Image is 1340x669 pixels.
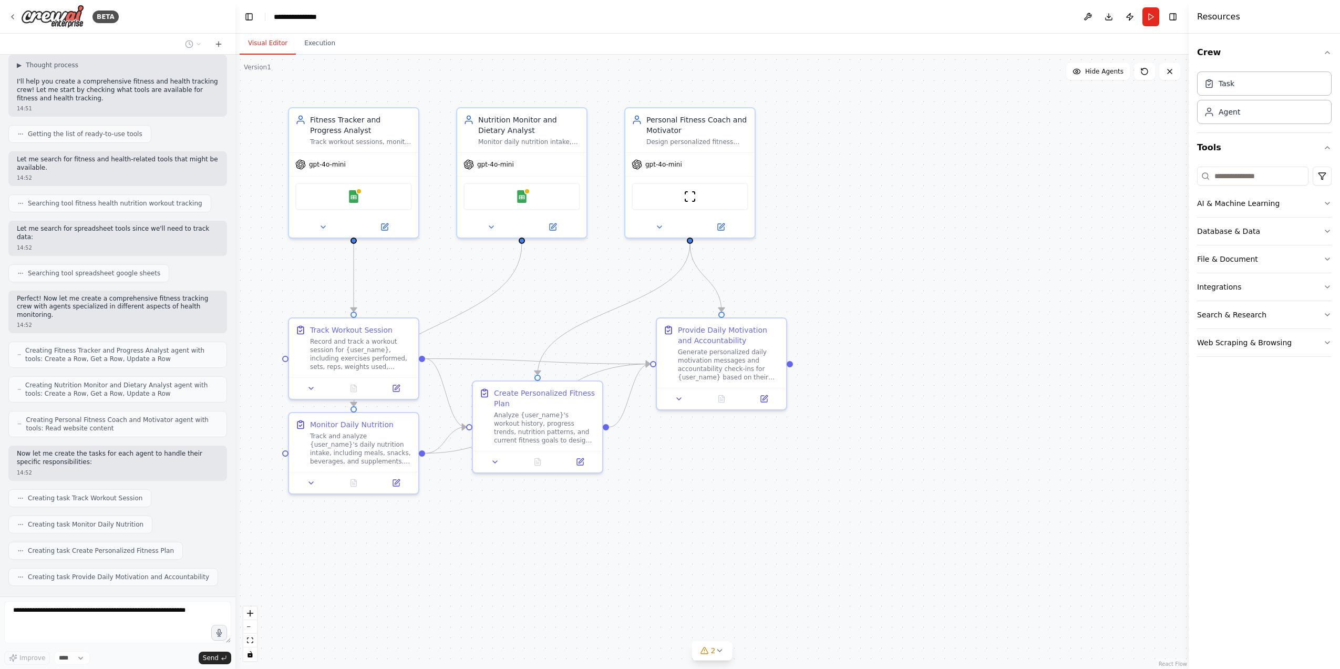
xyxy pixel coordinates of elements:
button: No output available [699,393,744,405]
button: Open in side panel [355,221,414,233]
span: Creating task Provide Daily Motivation and Accountability [28,573,209,581]
div: Version 1 [244,63,271,71]
div: Provide Daily Motivation and AccountabilityGenerate personalized daily motivation messages and ac... [656,317,787,410]
div: BETA [92,11,119,23]
img: ScrapeWebsiteTool [684,190,696,203]
button: Send [199,652,231,664]
button: Hide right sidebar [1166,9,1180,24]
button: fit view [243,634,257,647]
div: React Flow controls [243,606,257,661]
div: Design personalized fitness routines based on {user_name}'s goals, current fitness level, and pro... [646,138,748,146]
button: toggle interactivity [243,647,257,661]
div: Task [1219,78,1234,89]
div: Monitor Daily Nutrition [310,419,394,430]
div: Analyze {user_name}'s workout history, progress trends, nutrition patterns, and current fitness g... [494,411,596,445]
g: Edge from de561a36-908c-45d9-91a2-cdf82c171098 to e7efa888-16ed-42a4-bc5b-454884c68c83 [425,354,466,433]
button: Crew [1197,38,1332,67]
button: Improve [4,651,50,665]
span: Searching tool spreadsheet google sheets [28,269,160,277]
div: 14:52 [17,321,219,329]
div: Track workout sessions, monitor exercise performance, and analyze fitness progress trends over ti... [310,138,412,146]
span: gpt-4o-mini [645,160,682,169]
button: Tools [1197,133,1332,162]
button: Open in side panel [691,221,750,233]
button: File & Document [1197,245,1332,273]
g: Edge from a605d9e6-244f-48d9-921c-cecf4afb785b to dd87f13f-a79c-4e11-ae99-196d186cc9c0 [685,244,727,312]
h4: Resources [1197,11,1240,23]
span: Creating task Create Personalized Fitness Plan [28,547,174,555]
div: 14:52 [17,469,219,477]
g: Edge from a605d9e6-244f-48d9-921c-cecf4afb785b to e7efa888-16ed-42a4-bc5b-454884c68c83 [532,244,695,375]
button: Open in side panel [746,393,782,405]
p: Now let me create the tasks for each agent to handle their specific responsibilities: [17,450,219,466]
g: Edge from de561a36-908c-45d9-91a2-cdf82c171098 to dd87f13f-a79c-4e11-ae99-196d186cc9c0 [425,354,650,369]
div: Provide Daily Motivation and Accountability [678,325,780,346]
div: 14:52 [17,244,219,252]
span: Getting the list of ready-to-use tools [28,130,142,138]
button: Visual Editor [240,33,296,55]
button: No output available [332,477,376,489]
button: Integrations [1197,273,1332,301]
button: Hide Agents [1066,63,1130,80]
img: Logo [21,5,84,28]
img: Google Sheets [347,190,360,203]
button: ▶Thought process [17,61,78,69]
span: Searching tool fitness health nutrition workout tracking [28,199,202,208]
div: Generate personalized daily motivation messages and accountability check-ins for {user_name} base... [678,348,780,382]
div: 14:51 [17,105,219,112]
span: gpt-4o-mini [309,160,346,169]
div: 14:52 [17,174,219,182]
button: Database & Data [1197,218,1332,245]
span: 2 [711,645,716,656]
button: AI & Machine Learning [1197,190,1332,217]
span: Hide Agents [1085,67,1123,76]
g: Edge from f5c44ac1-3edb-46c9-91da-7892c89b2da7 to e7efa888-16ed-42a4-bc5b-454884c68c83 [425,422,466,459]
button: zoom out [243,620,257,634]
img: Google Sheets [516,190,528,203]
div: Create Personalized Fitness PlanAnalyze {user_name}'s workout history, progress trends, nutrition... [472,380,603,474]
div: Track Workout Session [310,325,393,335]
span: Creating task Track Workout Session [28,494,142,502]
button: Search & Research [1197,301,1332,328]
p: I'll help you create a comprehensive fitness and health tracking crew! Let me start by checking w... [17,78,219,102]
span: gpt-4o-mini [477,160,514,169]
button: Execution [296,33,344,55]
div: Nutrition Monitor and Dietary Analyst [478,115,580,136]
div: Track and analyze {user_name}'s daily nutrition intake, including meals, snacks, beverages, and s... [310,432,412,466]
nav: breadcrumb [274,12,326,22]
g: Edge from f5c44ac1-3edb-46c9-91da-7892c89b2da7 to dd87f13f-a79c-4e11-ae99-196d186cc9c0 [425,359,650,459]
p: Let me search for spreadsheet tools since we'll need to track data: [17,225,219,241]
button: Hide left sidebar [242,9,256,24]
div: Crew [1197,67,1332,132]
div: Personal Fitness Coach and Motivator [646,115,748,136]
div: Record and track a workout session for {user_name}, including exercises performed, sets, reps, we... [310,337,412,371]
a: React Flow attribution [1159,661,1187,667]
div: Monitor Daily NutritionTrack and analyze {user_name}'s daily nutrition intake, including meals, s... [288,412,419,495]
button: Web Scraping & Browsing [1197,329,1332,356]
button: No output available [516,456,560,468]
button: zoom in [243,606,257,620]
div: Nutrition Monitor and Dietary AnalystMonitor daily nutrition intake, track macronutrients and mic... [456,107,587,239]
button: Start a new chat [210,38,227,50]
p: Let me search for fitness and health-related tools that might be available. [17,156,219,172]
button: Open in side panel [523,221,582,233]
button: Open in side panel [378,382,414,395]
div: Agent [1219,107,1240,117]
div: Fitness Tracker and Progress AnalystTrack workout sessions, monitor exercise performance, and ana... [288,107,419,239]
div: Personal Fitness Coach and MotivatorDesign personalized fitness routines based on {user_name}'s g... [624,107,756,239]
p: Perfect! Now let me create a comprehensive fitness tracking crew with agents specialized in diffe... [17,295,219,320]
span: Creating Personal Fitness Coach and Motivator agent with tools: Read website content [26,416,218,433]
button: Open in side panel [562,456,598,468]
span: Creating task Monitor Daily Nutrition [28,520,143,529]
div: Track Workout SessionRecord and track a workout session for {user_name}, including exercises perf... [288,317,419,400]
span: Send [203,654,219,662]
g: Edge from 7ae3154c-37c2-474f-ba76-ba204012f129 to de561a36-908c-45d9-91a2-cdf82c171098 [348,244,359,312]
div: Tools [1197,162,1332,365]
span: Creating Nutrition Monitor and Dietary Analyst agent with tools: Create a Row, Get a Row, Update ... [25,381,218,398]
button: Click to speak your automation idea [211,625,227,641]
button: Switch to previous chat [181,38,206,50]
div: Create Personalized Fitness Plan [494,388,596,409]
span: Improve [19,654,45,662]
span: Creating Fitness Tracker and Progress Analyst agent with tools: Create a Row, Get a Row, Update a... [25,346,218,363]
span: Thought process [26,61,78,69]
